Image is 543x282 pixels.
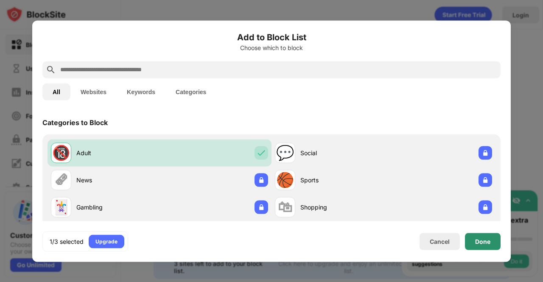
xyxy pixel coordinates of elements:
[300,148,383,157] div: Social
[276,144,294,162] div: 💬
[52,144,70,162] div: 🔞
[52,198,70,216] div: 🃏
[430,238,450,245] div: Cancel
[76,176,160,184] div: News
[117,83,165,100] button: Keywords
[42,83,70,100] button: All
[50,237,84,246] div: 1/3 selected
[42,44,501,51] div: Choose which to block
[95,237,118,246] div: Upgrade
[76,148,160,157] div: Adult
[300,176,383,184] div: Sports
[46,64,56,75] img: search.svg
[278,198,292,216] div: 🛍
[300,203,383,212] div: Shopping
[42,118,108,126] div: Categories to Block
[76,203,160,212] div: Gambling
[54,171,68,189] div: 🗞
[276,171,294,189] div: 🏀
[70,83,117,100] button: Websites
[475,238,490,245] div: Done
[165,83,216,100] button: Categories
[42,31,501,43] h6: Add to Block List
